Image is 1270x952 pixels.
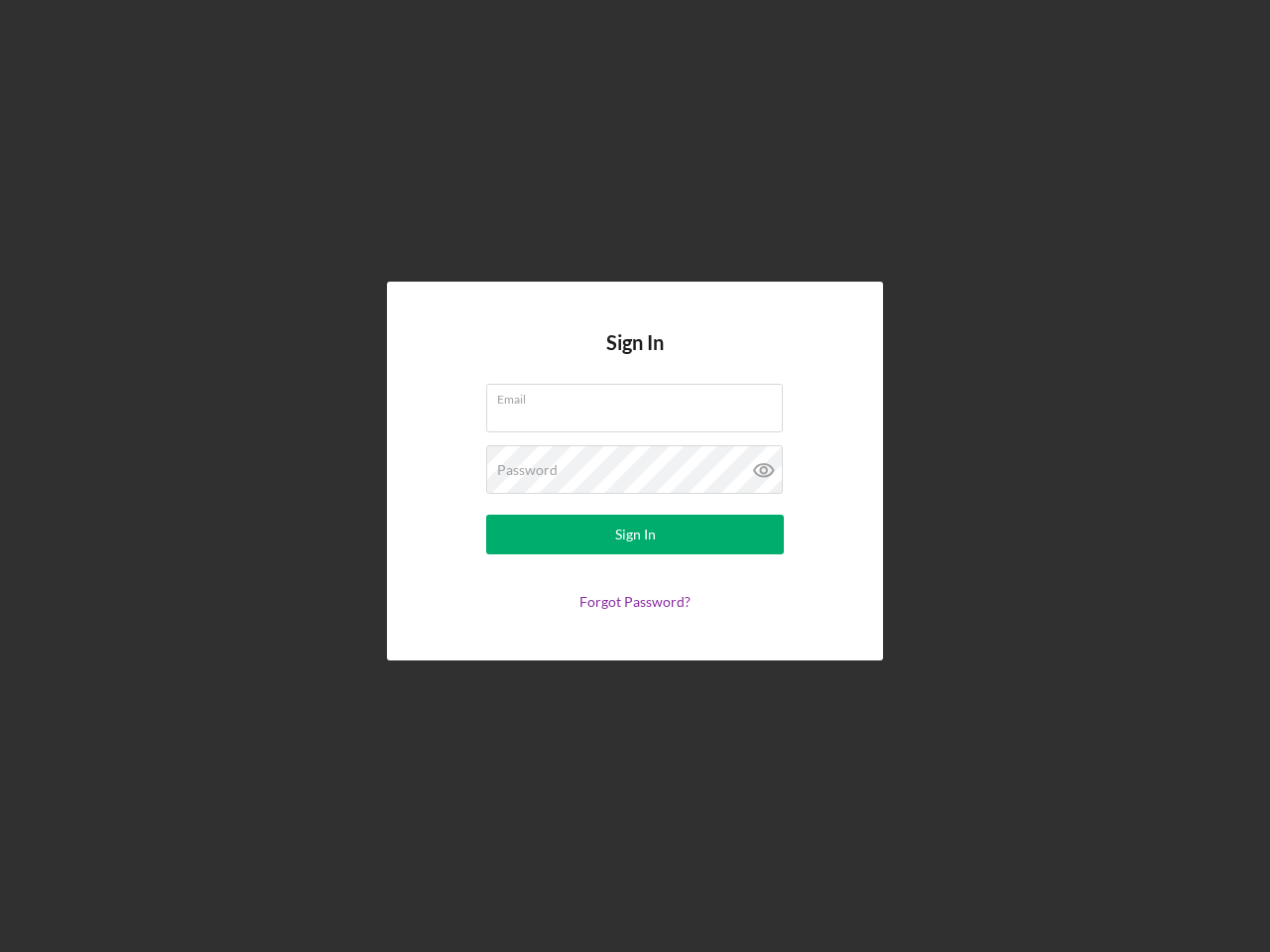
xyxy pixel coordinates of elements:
[497,462,558,478] label: Password
[606,331,664,384] h4: Sign In
[579,593,691,610] a: Forgot Password?
[497,385,783,407] label: Email
[615,515,656,554] div: Sign In
[486,515,784,554] button: Sign In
